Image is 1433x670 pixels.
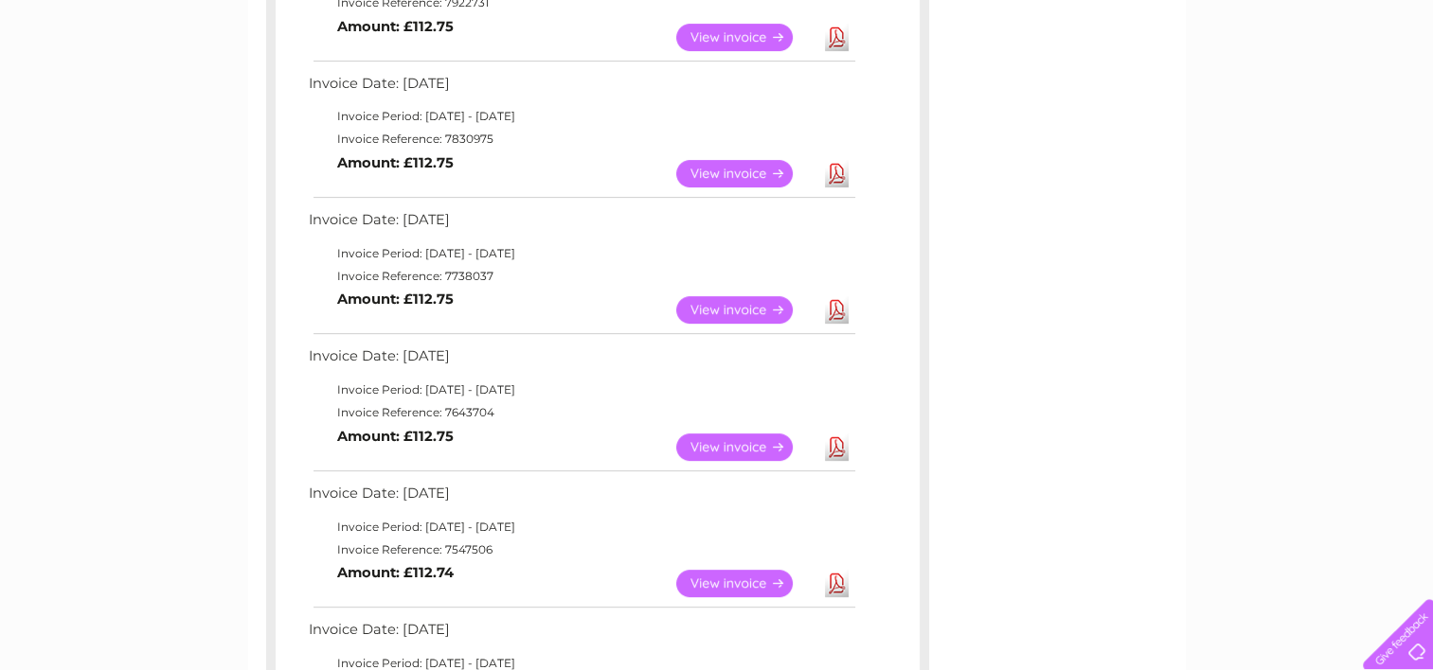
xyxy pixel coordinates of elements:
[337,18,454,35] b: Amount: £112.75
[304,207,858,242] td: Invoice Date: [DATE]
[676,570,815,597] a: View
[1147,80,1189,95] a: Energy
[304,344,858,379] td: Invoice Date: [DATE]
[825,296,849,324] a: Download
[304,516,858,538] td: Invoice Period: [DATE] - [DATE]
[304,105,858,128] td: Invoice Period: [DATE] - [DATE]
[676,433,815,461] a: View
[337,154,454,171] b: Amount: £112.75
[304,265,858,288] td: Invoice Reference: 7738037
[676,24,815,51] a: View
[676,160,815,187] a: View
[304,538,858,561] td: Invoice Reference: 7547506
[304,401,858,424] td: Invoice Reference: 7643704
[1307,80,1353,95] a: Contact
[50,49,147,107] img: logo.png
[1200,80,1257,95] a: Telecoms
[337,428,454,445] b: Amount: £112.75
[304,71,858,106] td: Invoice Date: [DATE]
[825,433,849,461] a: Download
[825,570,849,597] a: Download
[825,24,849,51] a: Download
[825,160,849,187] a: Download
[1370,80,1415,95] a: Log out
[304,617,858,652] td: Invoice Date: [DATE]
[304,242,858,265] td: Invoice Period: [DATE] - [DATE]
[676,296,815,324] a: View
[270,10,1165,92] div: Clear Business is a trading name of Verastar Limited (registered in [GEOGRAPHIC_DATA] No. 3667643...
[1076,9,1207,33] a: 0333 014 3131
[1268,80,1296,95] a: Blog
[304,481,858,516] td: Invoice Date: [DATE]
[1100,80,1136,95] a: Water
[337,564,454,581] b: Amount: £112.74
[337,291,454,308] b: Amount: £112.75
[304,379,858,401] td: Invoice Period: [DATE] - [DATE]
[304,128,858,150] td: Invoice Reference: 7830975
